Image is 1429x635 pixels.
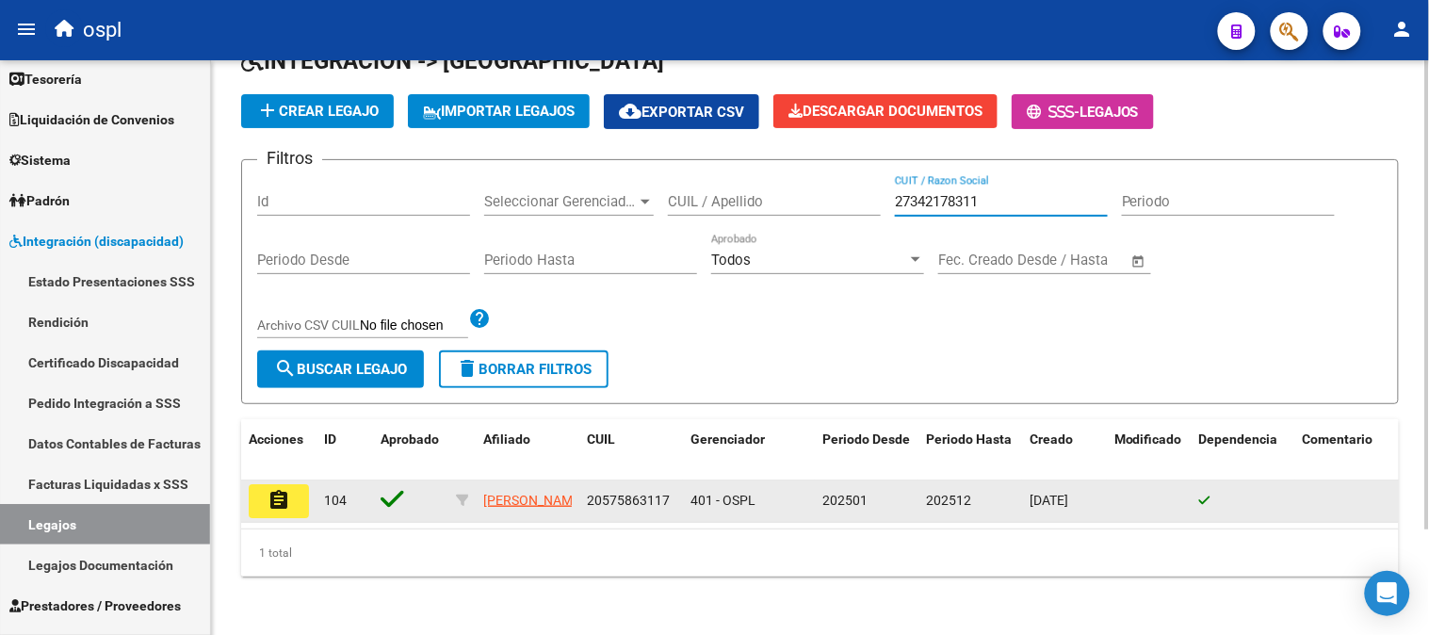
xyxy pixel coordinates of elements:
[274,361,407,378] span: Buscar Legajo
[1391,18,1414,41] mat-icon: person
[256,99,279,122] mat-icon: add
[373,419,448,481] datatable-header-cell: Aprobado
[9,595,181,616] span: Prestadores / Proveedores
[456,357,479,380] mat-icon: delete
[324,493,347,508] span: 104
[1114,431,1182,447] span: Modificado
[926,431,1012,447] span: Periodo Hasta
[9,69,82,90] span: Tesorería
[241,94,394,128] button: Crear Legajo
[456,361,592,378] span: Borrar Filtros
[83,9,122,51] span: ospl
[1030,431,1073,447] span: Creado
[241,48,664,74] span: INTEGRACION -> [GEOGRAPHIC_DATA]
[579,419,683,481] datatable-header-cell: CUIL
[1022,419,1107,481] datatable-header-cell: Creado
[1030,493,1068,508] span: [DATE]
[249,431,303,447] span: Acciones
[317,419,373,481] datatable-header-cell: ID
[604,94,759,129] button: Exportar CSV
[822,493,868,508] span: 202501
[468,307,491,330] mat-icon: help
[274,357,297,380] mat-icon: search
[788,103,982,120] span: Descargar Documentos
[408,94,590,128] button: IMPORTAR LEGAJOS
[1199,431,1278,447] span: Dependencia
[9,231,184,252] span: Integración (discapacidad)
[1365,571,1410,616] div: Open Intercom Messenger
[1027,104,1080,121] span: -
[1080,104,1139,121] span: Legajos
[360,317,468,334] input: Archivo CSV CUIL
[324,431,336,447] span: ID
[1129,251,1150,272] button: Open calendar
[1012,94,1154,129] button: -Legajos
[439,350,609,388] button: Borrar Filtros
[484,193,637,210] span: Seleccionar Gerenciador
[483,493,584,508] span: [PERSON_NAME]
[257,145,322,171] h3: Filtros
[241,529,1399,577] div: 1 total
[1031,252,1123,269] input: Fecha fin
[9,109,174,130] span: Liquidación de Convenios
[619,104,744,121] span: Exportar CSV
[9,150,71,171] span: Sistema
[938,252,1015,269] input: Fecha inicio
[15,18,38,41] mat-icon: menu
[241,419,317,481] datatable-header-cell: Acciones
[257,350,424,388] button: Buscar Legajo
[381,431,439,447] span: Aprobado
[1192,419,1295,481] datatable-header-cell: Dependencia
[9,190,70,211] span: Padrón
[1295,419,1408,481] datatable-header-cell: Comentario
[918,419,1022,481] datatable-header-cell: Periodo Hasta
[423,103,575,120] span: IMPORTAR LEGAJOS
[926,493,971,508] span: 202512
[711,252,751,269] span: Todos
[619,100,641,122] mat-icon: cloud_download
[1303,431,1373,447] span: Comentario
[683,419,815,481] datatable-header-cell: Gerenciador
[690,431,765,447] span: Gerenciador
[483,431,530,447] span: Afiliado
[476,419,579,481] datatable-header-cell: Afiliado
[256,103,379,120] span: Crear Legajo
[587,493,670,508] span: 20575863117
[773,94,998,128] button: Descargar Documentos
[815,419,918,481] datatable-header-cell: Periodo Desde
[587,431,615,447] span: CUIL
[690,493,755,508] span: 401 - OSPL
[1107,419,1192,481] datatable-header-cell: Modificado
[822,431,910,447] span: Periodo Desde
[257,317,360,333] span: Archivo CSV CUIL
[268,489,290,512] mat-icon: assignment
